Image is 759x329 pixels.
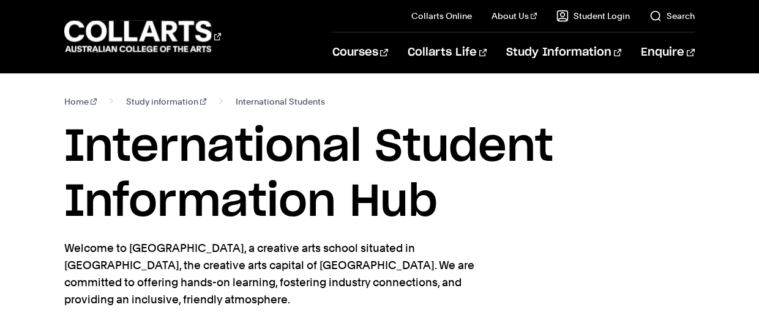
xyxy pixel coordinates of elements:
[408,32,487,73] a: Collarts Life
[492,10,537,22] a: About Us
[506,32,621,73] a: Study Information
[641,32,694,73] a: Enquire
[64,120,694,230] h1: International Student Information Hub
[411,10,472,22] a: Collarts Online
[649,10,695,22] a: Search
[126,93,206,110] a: Study information
[556,10,630,22] a: Student Login
[332,32,388,73] a: Courses
[236,93,325,110] span: International Students
[64,93,97,110] a: Home
[64,19,221,54] div: Go to homepage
